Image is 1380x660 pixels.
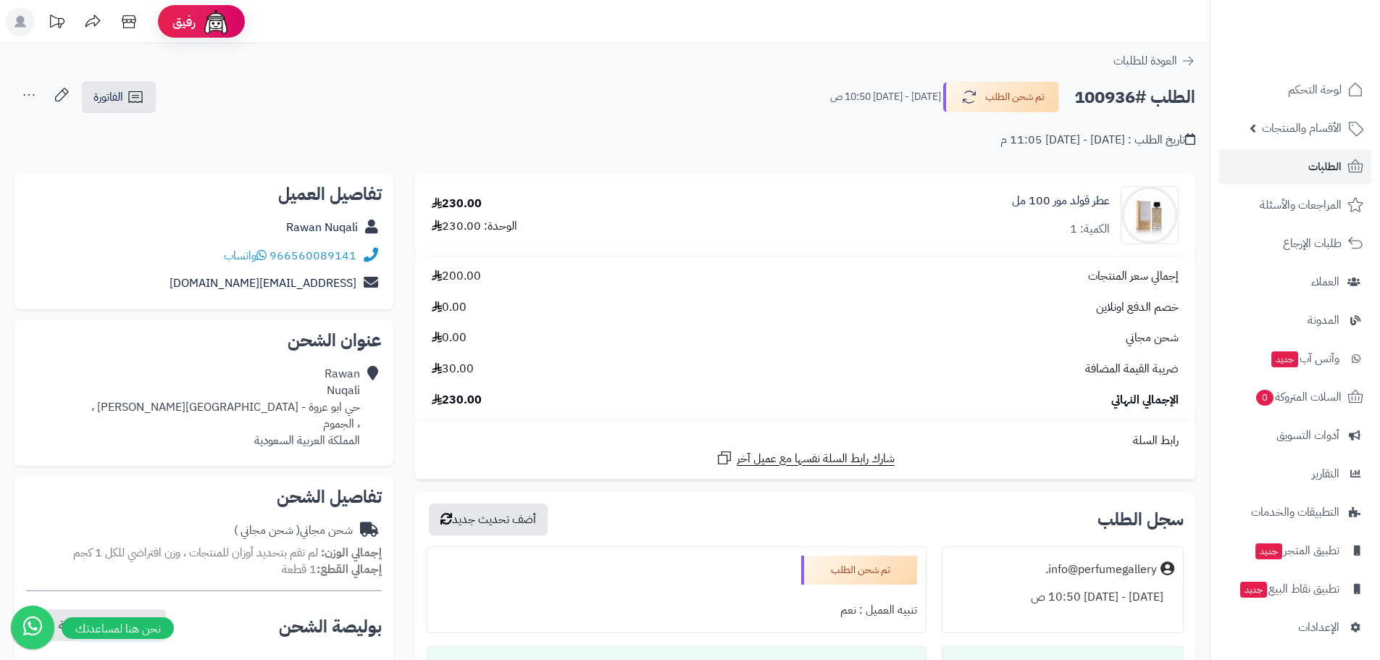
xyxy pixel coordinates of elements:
button: نسخ رابط تتبع الشحنة [28,609,166,641]
span: نسخ رابط تتبع الشحنة [59,617,154,634]
span: رفيق [172,13,196,30]
span: 0.00 [432,330,467,346]
a: [EMAIL_ADDRESS][DOMAIN_NAME] [170,275,356,292]
a: أدوات التسويق [1219,418,1371,453]
button: أضف تحديث جديد [429,504,548,535]
span: 230.00 [432,392,482,409]
a: 966560089141 [269,247,356,264]
a: وآتس آبجديد [1219,341,1371,376]
span: تطبيق نقاط البيع [1239,579,1339,599]
span: الطلبات [1308,156,1342,177]
span: الإعدادات [1298,617,1339,638]
span: 200.00 [432,268,481,285]
span: طلبات الإرجاع [1283,233,1342,254]
img: 1656259832-DSC_1329-2-f-90x90.jpg [1121,186,1178,244]
a: تطبيق نقاط البيعجديد [1219,572,1371,606]
span: العملاء [1311,272,1339,292]
span: إجمالي سعر المنتجات [1088,268,1179,285]
a: واتساب [224,247,267,264]
span: الأقسام والمنتجات [1262,118,1342,138]
span: ( شحن مجاني ) [234,522,300,539]
a: شارك رابط السلة نفسها مع عميل آخر [716,449,895,467]
span: أدوات التسويق [1276,425,1339,446]
button: تم شحن الطلب [943,82,1059,112]
h2: تفاصيل الشحن [26,488,382,506]
div: 230.00 [432,196,482,212]
span: الفاتورة [93,88,123,106]
a: تحديثات المنصة [38,7,75,40]
span: التطبيقات والخدمات [1251,502,1339,522]
span: شارك رابط السلة نفسها مع عميل آخر [737,451,895,467]
a: Rawan Nuqali [286,219,358,236]
span: تطبيق المتجر [1254,540,1339,561]
h2: تفاصيل العميل [26,185,382,203]
a: العملاء [1219,264,1371,299]
a: الطلبات [1219,149,1371,184]
h2: بوليصة الشحن [279,618,382,635]
img: ai-face.png [201,7,230,36]
div: Rawan Nuqali حي ابو عروة - [GEOGRAPHIC_DATA][PERSON_NAME] ، ، الجموم المملكة العربية السعودية [91,366,360,448]
a: المدونة [1219,303,1371,338]
a: التقارير [1219,456,1371,491]
span: وآتس آب [1270,348,1339,369]
a: طلبات الإرجاع [1219,226,1371,261]
a: الإعدادات [1219,610,1371,645]
span: العودة للطلبات [1113,52,1177,70]
span: خصم الدفع اونلاين [1096,299,1179,316]
div: رابط السلة [421,433,1189,449]
a: التطبيقات والخدمات [1219,495,1371,530]
span: لوحة التحكم [1288,80,1342,100]
a: المراجعات والأسئلة [1219,188,1371,222]
span: 0.00 [432,299,467,316]
h2: عنوان الشحن [26,332,382,349]
h2: الطلب #100936 [1074,83,1195,112]
div: شحن مجاني [234,522,353,539]
div: تاريخ الطلب : [DATE] - [DATE] 11:05 م [1000,132,1195,149]
span: جديد [1240,582,1267,598]
span: جديد [1255,543,1282,559]
a: العودة للطلبات [1113,52,1195,70]
a: السلات المتروكة0 [1219,380,1371,414]
span: لم تقم بتحديد أوزان للمنتجات ، وزن افتراضي للكل 1 كجم [73,544,318,561]
span: الإجمالي النهائي [1111,392,1179,409]
a: عطر قولد مور 100 مل [1012,193,1110,209]
span: السلات المتروكة [1255,387,1342,407]
div: [DATE] - [DATE] 10:50 ص [951,583,1174,611]
span: المراجعات والأسئلة [1260,195,1342,215]
span: المدونة [1308,310,1339,330]
small: [DATE] - [DATE] 10:50 ص [830,90,941,104]
img: logo-2.png [1281,41,1366,71]
div: تنبيه العميل : نعم [436,596,916,625]
strong: إجمالي القطع: [317,561,382,578]
span: 30.00 [432,361,474,377]
small: 1 قطعة [282,561,382,578]
span: التقارير [1312,464,1339,484]
span: 0 [1256,390,1274,406]
div: الكمية: 1 [1070,221,1110,238]
div: تم شحن الطلب [801,556,917,585]
span: شحن مجاني [1126,330,1179,346]
div: الوحدة: 230.00 [432,218,517,235]
span: جديد [1271,351,1298,367]
a: الفاتورة [82,81,156,113]
div: info@perfumegallery. [1045,561,1157,578]
h3: سجل الطلب [1097,511,1184,528]
a: لوحة التحكم [1219,72,1371,107]
strong: إجمالي الوزن: [321,544,382,561]
span: ضريبة القيمة المضافة [1085,361,1179,377]
a: تطبيق المتجرجديد [1219,533,1371,568]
